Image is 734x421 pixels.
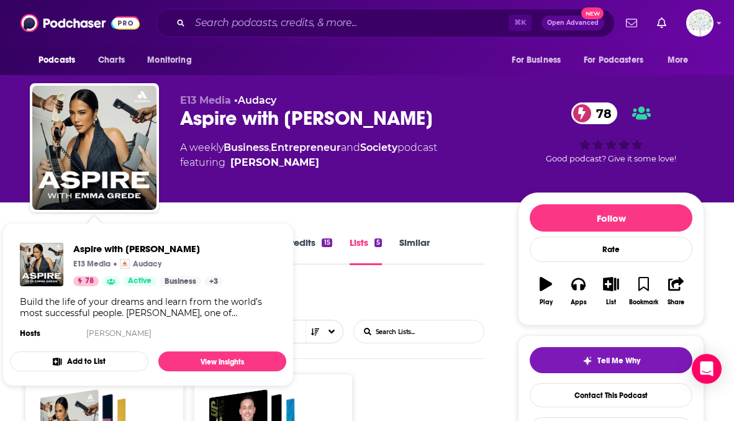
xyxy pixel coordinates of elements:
a: +3 [204,276,223,286]
span: Aspire with [PERSON_NAME] [73,243,223,255]
span: • [234,94,276,106]
a: Contact This Podcast [530,383,692,407]
a: Show notifications dropdown [621,12,642,34]
img: Aspire with Emma Grede [20,243,63,286]
button: open menu [30,48,91,72]
input: Search podcasts, credits, & more... [190,13,509,33]
div: A weekly podcast [180,140,437,170]
span: 78 [584,102,618,124]
span: Podcasts [39,52,75,69]
div: Build the life of your dreams and learn from the world’s most successful people. [PERSON_NAME], o... [20,296,276,319]
a: Business [160,276,201,286]
button: tell me why sparkleTell Me Why [530,347,692,373]
a: Audacy [238,94,276,106]
span: Charts [98,52,125,69]
span: 78 [85,275,94,287]
button: Apps [562,269,594,314]
a: Society [360,142,397,153]
a: AudacyAudacy [120,259,161,269]
span: and [341,142,360,153]
span: For Business [512,52,561,69]
a: [PERSON_NAME] [86,328,152,338]
div: Open Intercom Messenger [692,354,722,384]
span: , [269,142,271,153]
span: New [581,7,604,19]
button: open menu [503,48,576,72]
span: Open Advanced [547,20,599,26]
img: tell me why sparkle [582,356,592,366]
div: Rate [530,237,692,262]
a: 78 [73,276,99,286]
button: Add to List [10,351,148,371]
div: Search podcasts, credits, & more... [156,9,615,37]
p: Audacy [133,259,161,269]
p: E13 Media [73,259,111,269]
span: ⌘ K [509,15,532,31]
button: List [595,269,627,314]
div: 5 [374,238,382,247]
span: Good podcast? Give it some love! [546,154,676,163]
a: View Insights [158,351,286,371]
a: Business [224,142,269,153]
div: Share [668,299,684,306]
span: More [668,52,689,69]
span: E13 Media [180,94,231,106]
button: Share [660,269,692,314]
button: Bookmark [627,269,659,314]
a: Emma Grede [230,155,319,170]
span: Tell Me Why [597,356,640,366]
img: Aspire with Emma Grede [32,86,156,210]
div: 15 [322,238,332,247]
a: Credits15 [283,237,332,265]
a: Aspire with Emma Grede [73,243,223,255]
button: Play [530,269,562,314]
span: For Podcasters [584,52,643,69]
a: Lists5 [350,237,382,265]
a: Entrepreneur [271,142,341,153]
span: Active [128,275,152,287]
button: open menu [576,48,661,72]
div: 78Good podcast? Give it some love! [518,94,704,171]
div: Play [540,299,553,306]
a: Charts [90,48,132,72]
span: Monitoring [147,52,191,69]
img: Audacy [120,259,130,269]
span: featuring [180,155,437,170]
h4: Hosts [20,328,40,338]
img: User Profile [686,9,714,37]
button: Follow [530,204,692,232]
img: Podchaser - Follow, Share and Rate Podcasts [20,11,140,35]
div: List [606,299,616,306]
button: Show profile menu [686,9,714,37]
div: Apps [571,299,587,306]
span: Logged in as WunderTanya [686,9,714,37]
a: 78 [571,102,618,124]
a: Show notifications dropdown [652,12,671,34]
button: open menu [138,48,207,72]
div: Bookmark [629,299,658,306]
a: Active [123,276,156,286]
button: open menu [659,48,704,72]
a: Similar [399,237,430,265]
button: Open AdvancedNew [541,16,604,30]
